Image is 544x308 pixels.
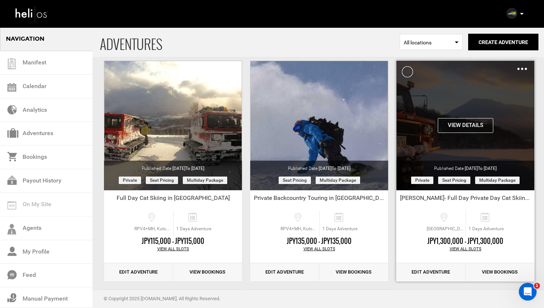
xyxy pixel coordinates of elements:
span: RPV4+MH, Kutchan, [GEOGRAPHIC_DATA], [GEOGRAPHIC_DATA], [GEOGRAPHIC_DATA] [132,226,173,232]
img: calendar.svg [7,83,16,92]
span: Seat Pricing [146,177,178,184]
span: Private [411,177,433,184]
div: Published Date: [250,161,388,172]
iframe: Intercom live chat [519,283,537,301]
span: All locations [404,39,459,46]
div: View All Slots [104,246,242,252]
a: View Bookings [319,263,389,281]
span: 1 [534,283,540,289]
div: [PERSON_NAME]- Full Day Private Day Cat Skiing in [GEOGRAPHIC_DATA] ([DATE]) [396,194,534,205]
span: [DATE] [319,166,350,171]
span: RPV4+MH, Kutchan, [GEOGRAPHIC_DATA], [GEOGRAPHIC_DATA], [GEOGRAPHIC_DATA] [279,226,319,232]
a: Edit Adventure [104,263,173,281]
button: Create Adventure [468,34,538,50]
span: 1 Days Adventure [320,226,360,232]
a: View Bookings [466,263,535,281]
span: Seat Pricing [438,177,470,184]
div: Full Day Cat Skiing in [GEOGRAPHIC_DATA] [104,194,242,205]
span: ADVENTURES [100,27,400,57]
button: View Details [438,118,493,133]
span: 1 Days Adventure [466,226,506,232]
span: to [DATE] [478,166,497,171]
img: agents-icon.svg [7,224,16,235]
img: b42dc30c5a3f3bbb55c67b877aded823.png [506,8,517,19]
div: JPY135,000 - JPY135,000 [250,237,388,246]
span: to [DATE] [332,166,350,171]
div: View All Slots [396,246,534,252]
div: Published Date: [396,161,534,172]
div: Published Date: [104,161,242,172]
span: Multiday package [475,177,520,184]
div: JPY115,000 - JPY115,000 [104,237,242,246]
span: [GEOGRAPHIC_DATA], [GEOGRAPHIC_DATA] [425,226,466,232]
span: 1 Days Adventure [174,226,214,232]
a: Edit Adventure [250,263,319,281]
div: View All Slots [250,246,388,252]
img: heli-logo [15,4,48,24]
div: Private Backcountry Touring in [GEOGRAPHIC_DATA] [250,194,388,205]
a: Edit Adventure [396,263,466,281]
img: guest-list.svg [6,58,17,69]
span: [DATE] [465,166,497,171]
span: Private [119,177,141,184]
span: to [DATE] [185,166,204,171]
span: Seat Pricing [279,177,311,184]
div: JPY1,300,000 - JPY1,300,000 [396,237,534,246]
a: View Bookings [173,263,242,281]
span: Multiday package [316,177,360,184]
span: [DATE] [172,166,204,171]
img: images [517,68,527,70]
img: on_my_site.svg [7,201,16,210]
span: Select box activate [400,34,463,50]
span: Multiday package [183,177,227,184]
